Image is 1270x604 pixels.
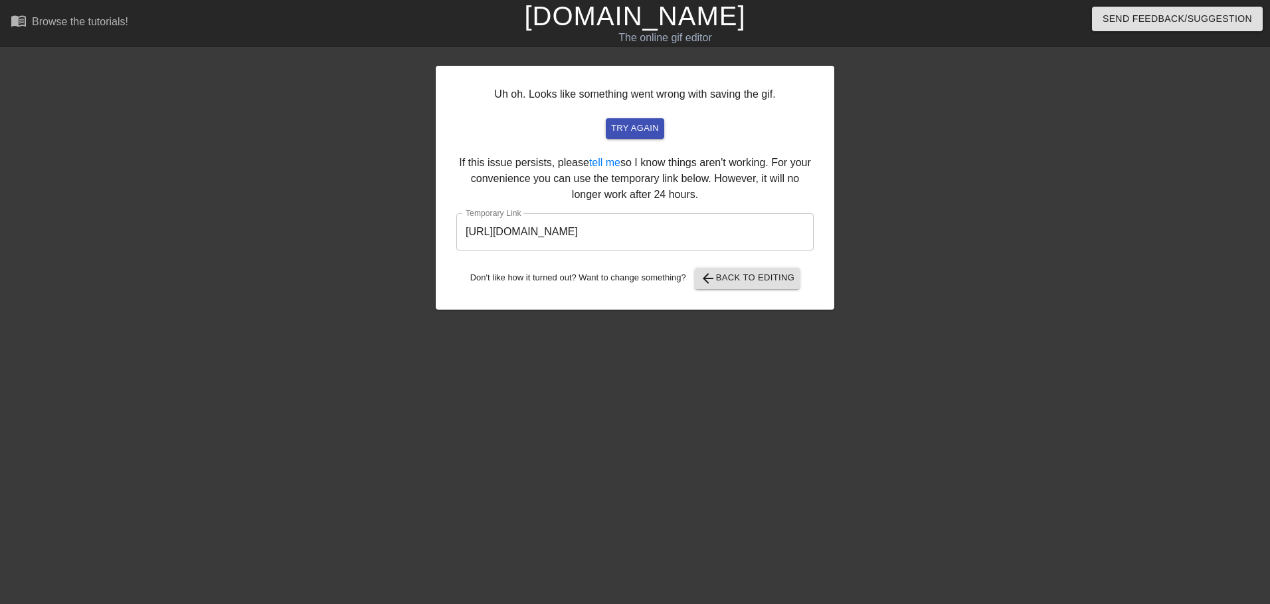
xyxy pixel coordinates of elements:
[695,268,800,289] button: Back to Editing
[456,268,814,289] div: Don't like how it turned out? Want to change something?
[32,16,128,27] div: Browse the tutorials!
[524,1,745,31] a: [DOMAIN_NAME]
[11,13,128,33] a: Browse the tutorials!
[11,13,27,29] span: menu_book
[700,270,716,286] span: arrow_back
[430,30,900,46] div: The online gif editor
[700,270,795,286] span: Back to Editing
[1103,11,1252,27] span: Send Feedback/Suggestion
[1092,7,1263,31] button: Send Feedback/Suggestion
[436,66,834,310] div: Uh oh. Looks like something went wrong with saving the gif. If this issue persists, please so I k...
[456,213,814,251] input: bare
[606,118,664,139] button: try again
[589,157,620,168] a: tell me
[611,121,659,136] span: try again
